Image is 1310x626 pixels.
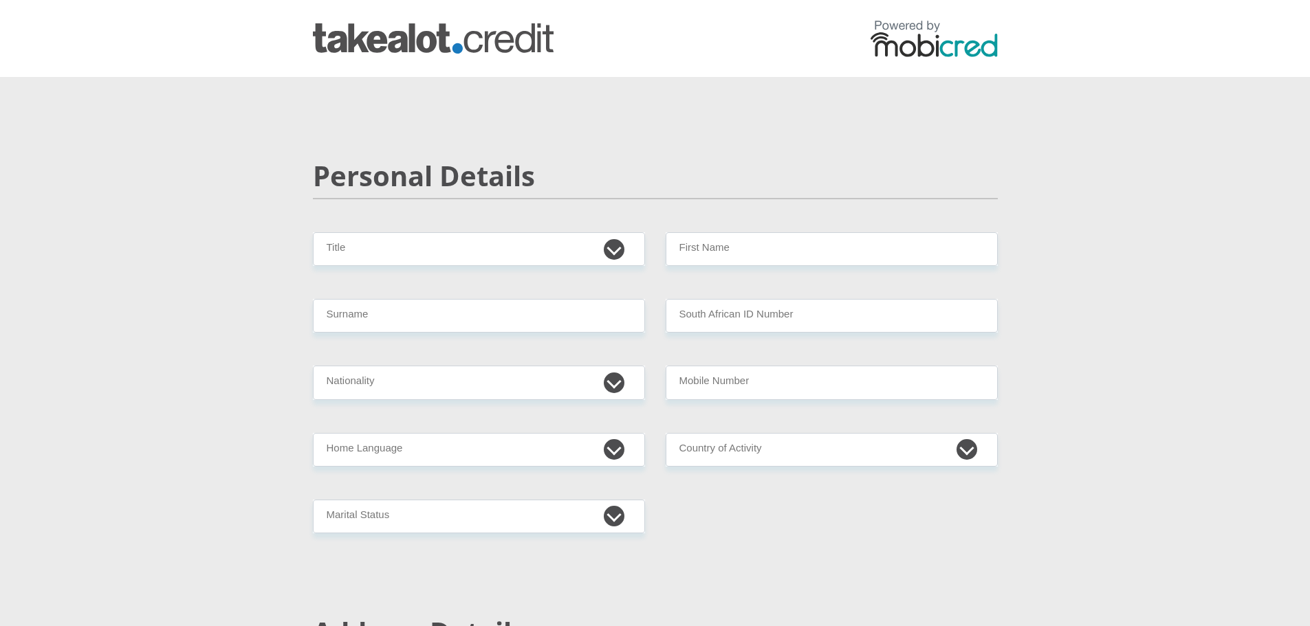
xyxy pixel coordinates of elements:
[871,20,998,57] img: powered by mobicred logo
[313,23,554,54] img: takealot_credit logo
[313,299,645,333] input: Surname
[666,299,998,333] input: ID Number
[313,159,998,192] h2: Personal Details
[666,232,998,266] input: First Name
[666,366,998,399] input: Contact Number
